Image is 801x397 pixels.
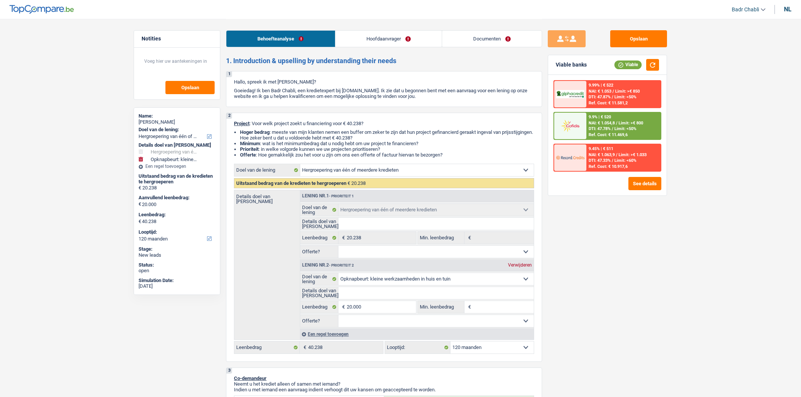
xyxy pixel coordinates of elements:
span: € [139,201,141,207]
span: - Prioriteit 2 [329,263,354,267]
span: Opslaan [181,85,199,90]
span: / [612,95,613,99]
label: Doel van de lening [300,273,338,285]
div: 3 [226,368,232,374]
div: Verwijderen [506,263,534,267]
label: Doel van de lening [234,164,300,176]
div: New leads [139,252,215,258]
strong: Prioriteit [240,146,259,152]
label: Details doel van [PERSON_NAME] [300,287,338,299]
label: Leenbedrag [234,341,300,354]
div: Ref. Cost: € 11.581,2 [589,101,628,105]
span: € [338,232,347,244]
span: - Prioriteit 1 [329,194,354,198]
div: Details doel van [PERSON_NAME] [139,142,215,148]
img: Alphacredit [556,90,584,99]
button: Opslaan [165,81,215,94]
button: See details [628,177,661,190]
strong: Minimum [240,141,260,146]
a: Documenten [442,31,542,47]
span: € [338,301,347,313]
span: Limit: <50% [614,126,636,131]
div: Stage: [139,246,215,252]
label: Aanvullend leenbedrag: [139,195,214,201]
span: / [612,89,614,94]
a: Behoefteanalyse [226,31,335,47]
div: Ref. Cost: € 11.469,6 [589,132,628,137]
label: Looptijd: [139,229,214,235]
p: Hallo, spreek ik met [PERSON_NAME]? [234,79,534,85]
label: Looptijd: [385,341,450,354]
span: Limit: <50% [614,95,636,99]
div: Status: [139,262,215,268]
p: : Voor welk project zoekt u financiering voor € 40.238? [234,121,534,126]
div: 1 [226,71,232,77]
div: Ref. Cost: € 10.917,6 [589,164,628,169]
label: Min. leenbedrag [418,301,464,313]
span: Limit: <60% [614,158,636,163]
strong: Hoger bedrag [240,129,270,135]
div: Lening nr.1 [300,194,356,198]
li: : Hoe gemakkelijk zou het voor u zijn om ons een offerte of factuur hiervan te bezorgen? [240,152,534,158]
span: € 20.238 [348,180,366,186]
div: 9.45% | € 511 [589,146,613,151]
span: DTI: 47.78% [589,126,611,131]
img: Record Credits [556,150,584,164]
span: / [616,152,617,157]
div: [DATE] [139,283,215,289]
span: Uitstaand bedrag van de kredieten te hergroeperen [236,180,346,186]
img: TopCompare Logo [9,5,74,14]
p: Neemt u het krediet alleen of samen met iemand? [234,381,534,387]
span: Co-demandeur [234,375,266,381]
h2: 1. Introduction & upselling by understanding their needs [226,57,542,65]
div: [PERSON_NAME] [139,119,215,125]
button: Opslaan [610,30,667,47]
div: Een regel toevoegen [300,329,534,340]
label: Details doel van [PERSON_NAME] [300,218,338,230]
span: Project [234,121,249,126]
div: Simulation Date: [139,278,215,284]
span: Badr Chabli [732,6,759,13]
label: Doel van de lening [300,204,338,216]
span: DTI: 47.33% [589,158,611,163]
a: Badr Chabli [726,3,765,16]
label: Min. leenbedrag [418,232,464,244]
li: : in welke volgorde kunnen we uw projecten prioritiseren? [240,146,534,152]
span: € [464,301,473,313]
img: Cofidis [556,119,584,133]
span: / [616,121,617,126]
label: Doel van de lening: [139,127,214,133]
span: / [612,126,613,131]
span: € [464,232,473,244]
label: Leenbedrag [300,232,338,244]
div: Lening nr.2 [300,263,356,268]
div: Viable [614,60,642,69]
span: Offerte [240,152,256,158]
label: Leenbedrag [300,301,338,313]
li: : wat is het minimumbedrag dat u nodig hebt om uw project te financieren? [240,141,534,146]
label: Details doel van [PERSON_NAME] [234,190,300,204]
div: 2 [226,113,232,119]
span: Limit: >€ 850 [615,89,640,94]
span: DTI: 47.87% [589,95,611,99]
span: € [139,219,141,225]
div: nl [784,6,792,13]
span: € [300,341,308,354]
a: Hoofdaanvrager [335,31,442,47]
span: Limit: >€ 800 [619,121,643,126]
div: open [139,268,215,274]
label: Offerte? [300,246,338,258]
div: 9.9% | € 520 [589,115,611,119]
span: NAI: € 1.053 [589,89,611,94]
div: Viable banks [556,62,587,68]
p: Goeiedag! Ik ben Badr Chabli, een kredietexpert bij [DOMAIN_NAME]. Ik zie dat u begonnen bent met... [234,88,534,99]
div: 9.99% | € 522 [589,83,613,88]
p: Indien u met iemand een aanvraag indient verhoogt dit uw kansen om geaccepteerd te worden. [234,387,534,392]
li: : meeste van mijn klanten nemen een buffer om zeker te zijn dat hun project gefinancierd geraakt ... [240,129,534,141]
span: NAI: € 1.063,9 [589,152,615,157]
span: Limit: >€ 1.033 [619,152,647,157]
h5: Notities [142,36,212,42]
div: € 20.238 [139,185,215,191]
label: Leenbedrag: [139,212,214,218]
span: / [612,158,613,163]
